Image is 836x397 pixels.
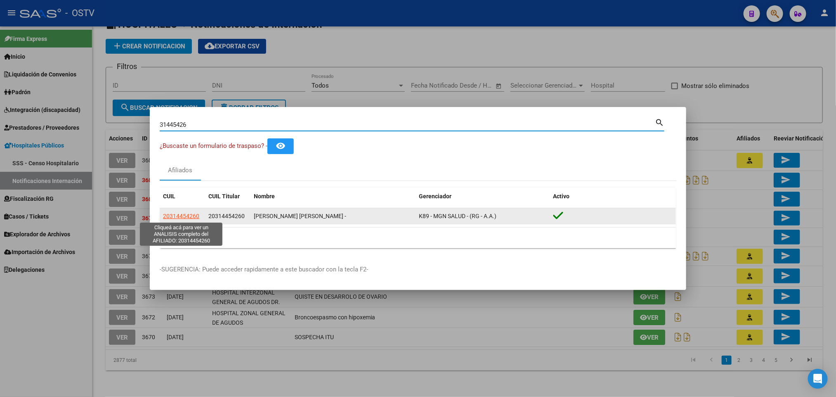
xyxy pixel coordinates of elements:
datatable-header-cell: CUIL [160,188,205,205]
span: Nombre [254,193,275,200]
span: Gerenciador [419,193,451,200]
div: [PERSON_NAME] [PERSON_NAME] - [254,212,412,221]
mat-icon: remove_red_eye [276,141,286,151]
div: Afiliados [168,166,193,175]
span: K89 - MGN SALUD - (RG - A.A.) [419,213,496,219]
div: Open Intercom Messenger [808,369,828,389]
datatable-header-cell: CUIL Titular [205,188,250,205]
p: -SUGERENCIA: Puede acceder rapidamente a este buscador con la tecla F2- [160,265,676,274]
datatable-header-cell: Nombre [250,188,416,205]
span: 20314454260 [208,213,245,219]
span: CUIL [163,193,175,200]
mat-icon: search [655,117,664,127]
div: 1 total [160,228,676,248]
datatable-header-cell: Activo [550,188,676,205]
span: CUIL Titular [208,193,240,200]
span: Activo [553,193,570,200]
datatable-header-cell: Gerenciador [416,188,550,205]
span: 20314454260 [163,213,199,219]
span: ¿Buscaste un formulario de traspaso? - [160,142,267,150]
